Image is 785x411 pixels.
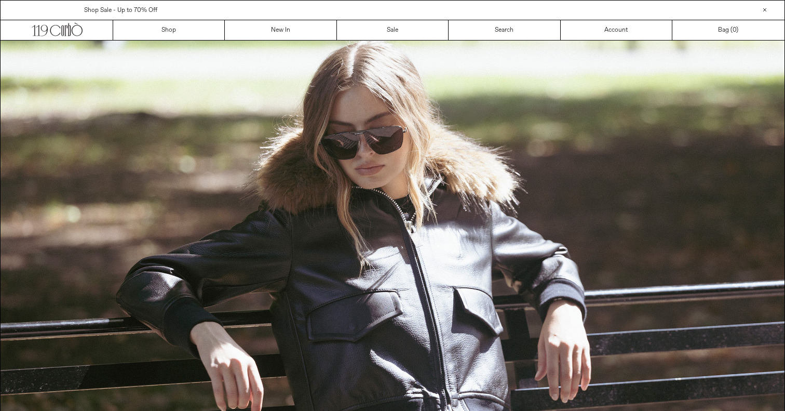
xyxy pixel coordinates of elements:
a: Sale [337,20,449,40]
span: 0 [733,26,736,34]
a: Bag () [672,20,784,40]
a: New In [225,20,336,40]
a: Shop Sale - Up to 70% Off [84,6,157,15]
a: Search [449,20,560,40]
span: ) [733,25,738,35]
a: Account [561,20,672,40]
a: Shop [113,20,225,40]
